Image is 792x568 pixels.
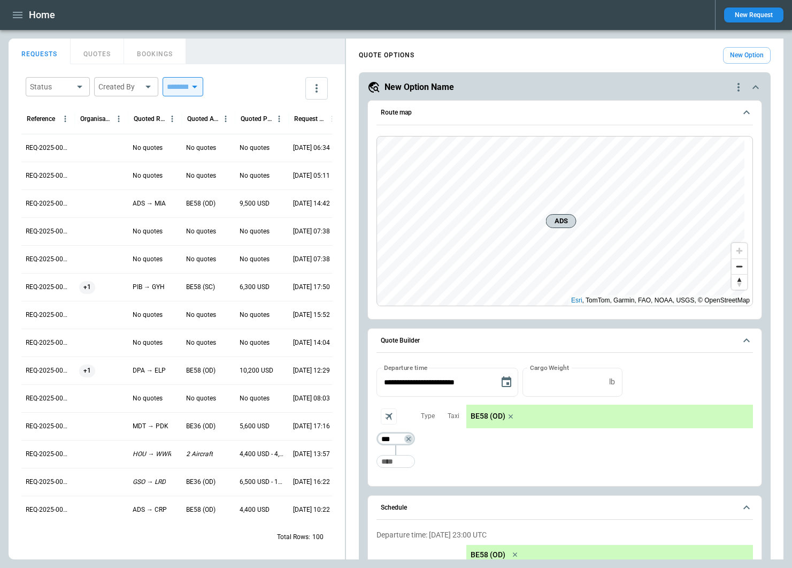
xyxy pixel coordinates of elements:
[240,171,270,180] p: No quotes
[376,136,753,306] div: Route map
[293,283,330,292] p: 08/22/2025 17:50
[26,422,71,431] p: REQ-2025-000253
[376,368,753,473] div: Quote Builder
[186,310,216,320] p: No quotes
[79,357,95,384] span: +1
[26,366,71,375] p: REQ-2025-000255
[384,363,428,372] label: Departure time
[133,450,171,459] p: HOU → WWR
[219,112,233,126] button: Quoted Aircraft column menu
[571,297,582,304] a: Esri
[312,533,324,542] p: 100
[293,255,330,264] p: 08/26/2025 07:38
[240,199,270,208] p: 9,500 USD
[58,112,72,126] button: Reference column menu
[240,505,270,514] p: 4,400 USD
[381,337,420,344] h6: Quote Builder
[293,366,330,375] p: 08/22/2025 12:29
[471,550,505,559] p: BE58 (OD)
[240,478,284,487] p: 6,500 USD - 11,300 USD
[359,53,414,58] h4: QUOTE OPTIONS
[26,505,71,514] p: REQ-2025-000250
[466,405,753,428] div: scrollable content
[133,338,163,347] p: No quotes
[26,143,71,153] p: REQ-2025-000263
[241,115,272,123] div: Quoted Price
[26,227,71,236] p: REQ-2025-000260
[133,143,163,153] p: No quotes
[27,115,55,123] div: Reference
[133,283,165,292] p: PIB → GYH
[133,310,163,320] p: No quotes
[293,171,330,180] p: 08/27/2025 05:11
[79,274,95,301] span: +1
[294,115,326,123] div: Request Created At (UTC-05:00)
[186,338,216,347] p: No quotes
[240,394,270,403] p: No quotes
[421,412,435,421] p: Type
[186,199,216,208] p: BE58 (OD)
[124,39,186,64] button: BOOKINGS
[381,408,397,425] span: Aircraft selection
[186,171,216,180] p: No quotes
[240,450,284,459] p: 4,400 USD - 4,900 USD
[186,255,216,264] p: No quotes
[293,143,330,153] p: 08/27/2025 06:34
[240,310,270,320] p: No quotes
[377,137,744,306] canvas: Map
[186,422,216,431] p: BE36 (OD)
[134,115,165,123] div: Quoted Route
[732,243,747,259] button: Zoom in
[133,422,168,431] p: MDT → PDK
[26,338,71,347] p: REQ-2025-000256
[471,412,505,421] p: BE58 (OD)
[133,171,163,180] p: No quotes
[133,227,163,236] p: No quotes
[293,199,330,208] p: 08/26/2025 14:42
[496,372,517,393] button: Choose date, selected date is Aug 28, 2025
[98,81,141,92] div: Created By
[26,394,71,403] p: REQ-2025-000254
[293,450,330,459] p: 08/13/2025 13:57
[376,101,753,125] button: Route map
[133,394,163,403] p: No quotes
[240,283,270,292] p: 6,300 USD
[277,533,310,542] p: Total Rows:
[80,115,112,123] div: Organisation
[293,422,330,431] p: 08/19/2025 17:16
[133,199,166,208] p: ADS → MIA
[26,283,71,292] p: REQ-2025-000258
[26,450,71,459] p: REQ-2025-000252
[732,259,747,274] button: Zoom out
[112,112,126,126] button: Organisation column menu
[71,39,124,64] button: QUOTES
[723,47,771,64] button: New Option
[186,227,216,236] p: No quotes
[376,329,753,353] button: Quote Builder
[448,412,459,421] p: Taxi
[293,394,330,403] p: 08/22/2025 08:03
[186,283,215,292] p: BE58 (SC)
[376,496,753,520] button: Schedule
[133,366,166,375] p: DPA → ELP
[571,295,750,306] div: , TomTom, Garmin, FAO, NOAA, USGS, © OpenStreetMap
[26,255,71,264] p: REQ-2025-000259
[732,274,747,290] button: Reset bearing to north
[293,478,330,487] p: 08/04/2025 16:22
[186,394,216,403] p: No quotes
[26,199,71,208] p: REQ-2025-000261
[240,255,270,264] p: No quotes
[381,504,407,511] h6: Schedule
[732,81,745,94] div: quote-option-actions
[133,255,163,264] p: No quotes
[293,338,330,347] p: 08/22/2025 14:04
[551,216,572,226] span: ADS
[293,505,330,514] p: 08/01/2025 10:22
[186,450,213,459] p: 2 Aircraft
[609,377,615,387] p: lb
[367,81,762,94] button: New Option Namequote-option-actions
[376,433,415,445] div: Not found
[240,366,273,375] p: 10,200 USD
[133,478,166,487] p: GSO → LRD
[133,505,167,514] p: ADS → CRP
